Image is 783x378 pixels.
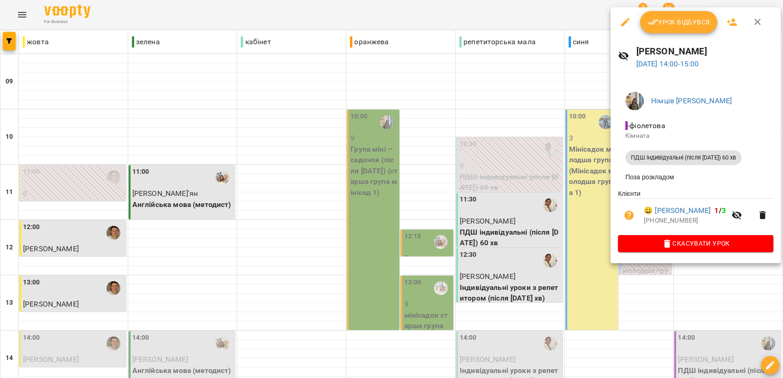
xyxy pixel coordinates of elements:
[625,131,766,141] p: Кімната
[714,206,718,215] span: 1
[625,121,667,130] span: - фіолетова
[714,206,725,215] b: /
[651,96,732,105] a: Німців [PERSON_NAME]
[625,92,644,110] img: 63dd91b25dd3c61922a2fb35e4252e02.jpg
[618,235,773,252] button: Скасувати Урок
[640,11,718,33] button: Урок відбувся
[644,205,711,216] a: 😀 [PERSON_NAME]
[722,206,726,215] span: 3
[625,238,766,249] span: Скасувати Урок
[625,154,741,162] span: ПДШ індивідуальні (після [DATE]) 60 хв
[636,59,699,68] a: [DATE] 14:00-15:00
[618,189,773,235] ul: Клієнти
[647,17,710,28] span: Урок відбувся
[636,44,774,59] h6: [PERSON_NAME]
[618,204,640,226] button: Візит ще не сплачено. Додати оплату?
[618,169,773,185] li: Поза розкладом
[644,216,726,225] p: [PHONE_NUMBER]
